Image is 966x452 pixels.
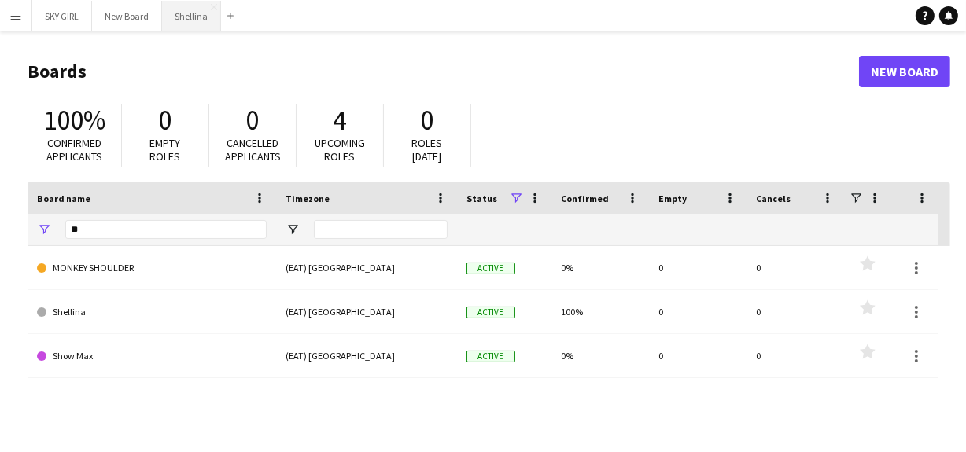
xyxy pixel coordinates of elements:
[28,60,859,83] h1: Boards
[286,222,300,237] button: Open Filter Menu
[649,290,747,333] div: 0
[747,290,844,333] div: 0
[314,220,448,239] input: Timezone Filter Input
[159,103,172,138] span: 0
[37,193,90,204] span: Board name
[150,136,181,164] span: Empty roles
[276,334,457,377] div: (EAT) [GEOGRAPHIC_DATA]
[32,1,92,31] button: SKY GIRL
[658,193,687,204] span: Empty
[334,103,347,138] span: 4
[37,334,267,378] a: Show Max
[246,103,260,138] span: 0
[747,246,844,289] div: 0
[466,307,515,318] span: Active
[649,246,747,289] div: 0
[551,290,649,333] div: 100%
[65,220,267,239] input: Board name Filter Input
[47,136,103,164] span: Confirmed applicants
[315,136,365,164] span: Upcoming roles
[466,263,515,274] span: Active
[421,103,434,138] span: 0
[225,136,281,164] span: Cancelled applicants
[276,246,457,289] div: (EAT) [GEOGRAPHIC_DATA]
[466,193,497,204] span: Status
[92,1,162,31] button: New Board
[37,246,267,290] a: MONKEY SHOULDER
[276,290,457,333] div: (EAT) [GEOGRAPHIC_DATA]
[551,246,649,289] div: 0%
[466,351,515,362] span: Active
[561,193,609,204] span: Confirmed
[162,1,221,31] button: Shellina
[37,222,51,237] button: Open Filter Menu
[43,103,105,138] span: 100%
[756,193,791,204] span: Cancels
[859,56,950,87] a: New Board
[412,136,443,164] span: Roles [DATE]
[649,334,747,377] div: 0
[747,334,844,377] div: 0
[286,193,330,204] span: Timezone
[551,334,649,377] div: 0%
[37,290,267,334] a: Shellina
